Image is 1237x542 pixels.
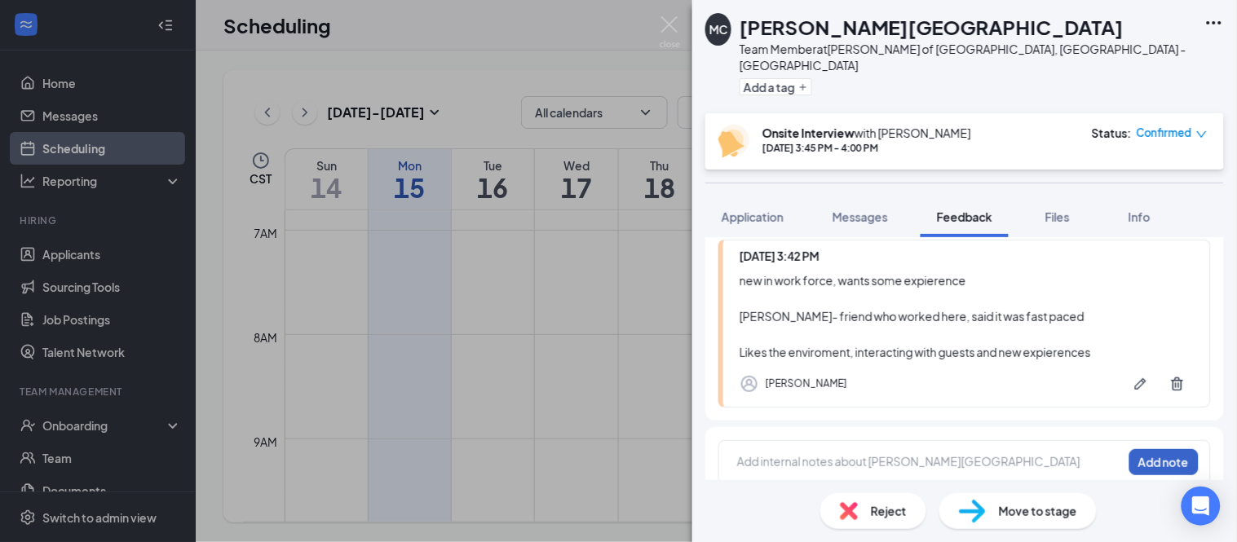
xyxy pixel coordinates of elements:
div: [DATE] 3:45 PM - 4:00 PM [762,141,971,155]
svg: Profile [740,374,759,394]
button: Trash [1161,368,1194,400]
button: Pen [1124,368,1157,400]
div: [PERSON_NAME] [766,376,847,392]
button: Add note [1129,449,1199,475]
span: Messages [833,209,888,224]
span: Info [1129,209,1151,224]
div: with [PERSON_NAME] [762,125,971,141]
svg: Pen [1133,376,1149,392]
span: Move to stage [999,502,1077,520]
span: Files [1045,209,1070,224]
h1: [PERSON_NAME][GEOGRAPHIC_DATA] [740,13,1124,41]
div: new in work force, wants some expierence [PERSON_NAME]- friend who worked here, said it was fast ... [740,271,1194,361]
b: Onsite Interview [762,126,855,140]
svg: Ellipses [1204,13,1224,33]
div: Status : [1092,125,1132,141]
span: Confirmed [1137,125,1192,141]
svg: Plus [798,82,808,92]
div: MC [709,21,728,37]
div: Team Member at [PERSON_NAME] of [GEOGRAPHIC_DATA], [GEOGRAPHIC_DATA] - [GEOGRAPHIC_DATA] [740,41,1196,73]
button: PlusAdd a tag [740,78,812,95]
span: down [1196,129,1208,140]
span: Application [722,209,784,224]
span: Reject [871,502,907,520]
svg: Trash [1169,376,1186,392]
span: [DATE] 3:42 PM [740,249,820,263]
span: Feedback [937,209,992,224]
div: Open Intercom Messenger [1182,487,1221,526]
